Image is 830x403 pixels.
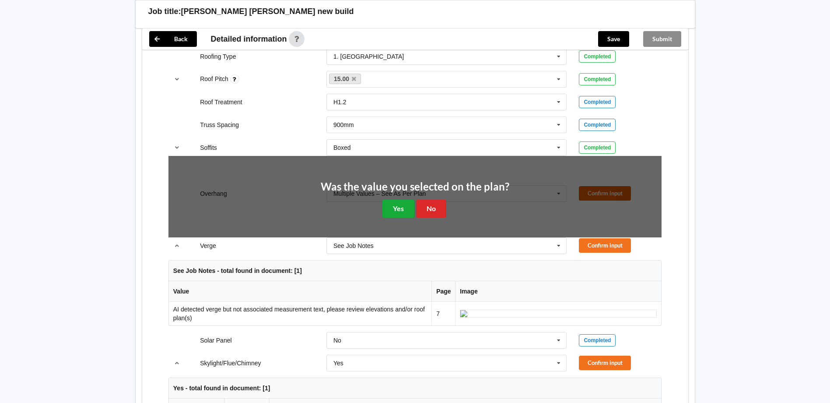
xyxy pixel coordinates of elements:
[149,31,197,47] button: Back
[455,281,661,302] th: Image
[168,355,186,371] button: reference-toggle
[579,96,616,108] div: Completed
[579,238,631,253] button: Confirm input
[211,35,287,43] span: Detailed information
[200,75,230,82] label: Roof Pitch
[169,281,431,302] th: Value
[169,261,661,281] th: See Job Notes - total found in document: [1]
[460,310,657,318] img: ai_input-page7-Verge-c0.jpeg
[431,281,455,302] th: Page
[416,200,446,218] button: No
[333,243,374,249] div: See Job Notes
[333,122,354,128] div: 900mm
[333,99,347,105] div: H1.2
[169,302,431,325] td: AI detected verge but not associated measurement text, please review elevations and/or roof plan(s)
[579,141,616,154] div: Completed
[579,334,616,346] div: Completed
[579,73,616,85] div: Completed
[200,121,239,128] label: Truss Spacing
[333,145,351,151] div: Boxed
[333,337,341,343] div: No
[329,74,361,84] a: 15.00
[200,99,242,106] label: Roof Treatment
[333,360,343,366] div: Yes
[579,356,631,370] button: Confirm input
[200,242,216,249] label: Verge
[168,238,186,254] button: reference-toggle
[579,119,616,131] div: Completed
[382,200,414,218] button: Yes
[200,53,236,60] label: Roofing Type
[200,360,261,367] label: Skylight/Flue/Chimney
[333,53,404,60] div: 1. [GEOGRAPHIC_DATA]
[321,180,509,194] h2: Was the value you selected on the plan?
[431,302,455,325] td: 7
[579,50,616,63] div: Completed
[200,337,231,344] label: Solar Panel
[148,7,181,17] h3: Job title:
[598,31,629,47] button: Save
[169,378,661,399] th: Yes - total found in document: [1]
[168,71,186,87] button: reference-toggle
[200,144,217,151] label: Soffits
[168,140,186,156] button: reference-toggle
[181,7,354,17] h3: [PERSON_NAME] [PERSON_NAME] new build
